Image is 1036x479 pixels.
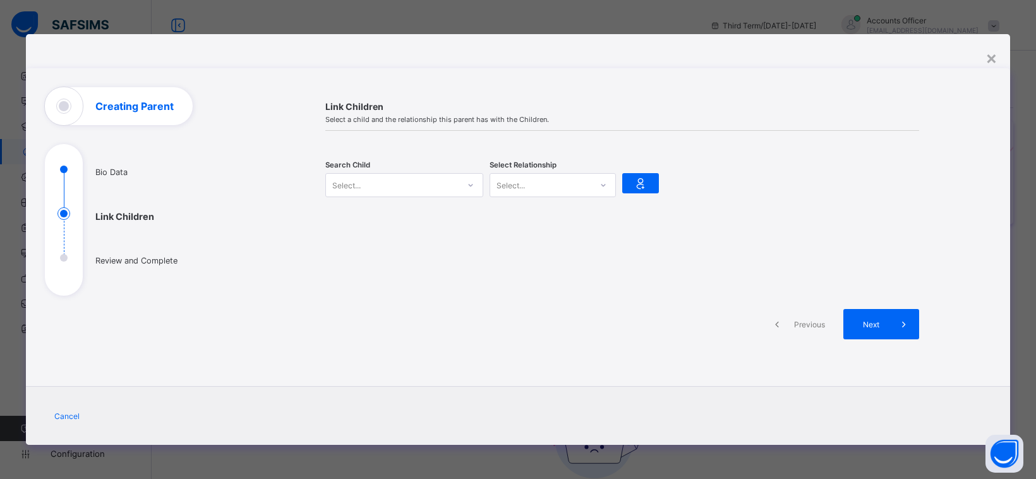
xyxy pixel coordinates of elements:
div: Creating Parent [26,68,1010,445]
div: Select... [497,173,525,197]
span: Select Relationship [490,161,557,169]
span: Cancel [54,411,80,421]
span: Search Child [325,161,370,169]
span: Next [853,320,889,329]
span: Select a child and the relationship this parent has with the Children. [325,115,919,124]
span: Previous [792,320,827,329]
button: Open asap [985,435,1023,473]
span: Link Children [325,101,919,112]
div: Select... [332,173,361,197]
div: × [985,47,997,68]
h1: Creating Parent [95,101,174,111]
